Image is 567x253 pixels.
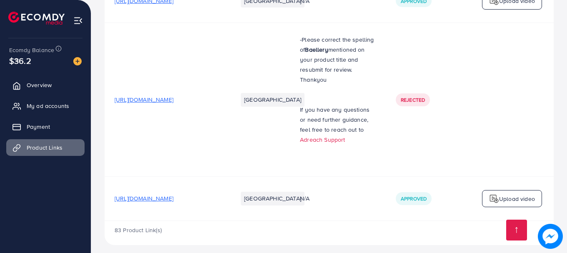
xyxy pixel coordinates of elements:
img: logo [489,194,499,204]
a: Overview [6,77,85,93]
li: [GEOGRAPHIC_DATA] [241,93,305,106]
span: Rejected [401,96,425,103]
span: $36.2 [9,55,31,67]
img: image [538,224,563,249]
a: Product Links [6,139,85,156]
span: Ecomdy Balance [9,46,54,54]
span: Product Links [27,143,62,152]
span: N/A [300,194,310,203]
span: Payment [27,123,50,131]
img: logo [8,12,65,25]
p: Upload video [499,194,535,204]
li: [GEOGRAPHIC_DATA] [241,192,305,205]
img: menu [73,16,83,25]
a: My ad accounts [6,98,85,114]
span: [URL][DOMAIN_NAME] [115,95,173,104]
span: Approved [401,195,427,202]
span: Overview [27,81,52,89]
img: image [73,57,82,65]
span: [URL][DOMAIN_NAME] [115,194,173,203]
span: 83 Product Link(s) [115,226,162,234]
span: If you have any questions or need further guidance, feel free to reach out to [300,105,370,134]
p: -Please correct the spelling of mentioned on your product title and resubmit for review. Thankyou [300,35,376,85]
strong: Baellery [305,45,328,54]
a: Adreach Support [300,135,345,144]
span: My ad accounts [27,102,69,110]
a: Payment [6,118,85,135]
